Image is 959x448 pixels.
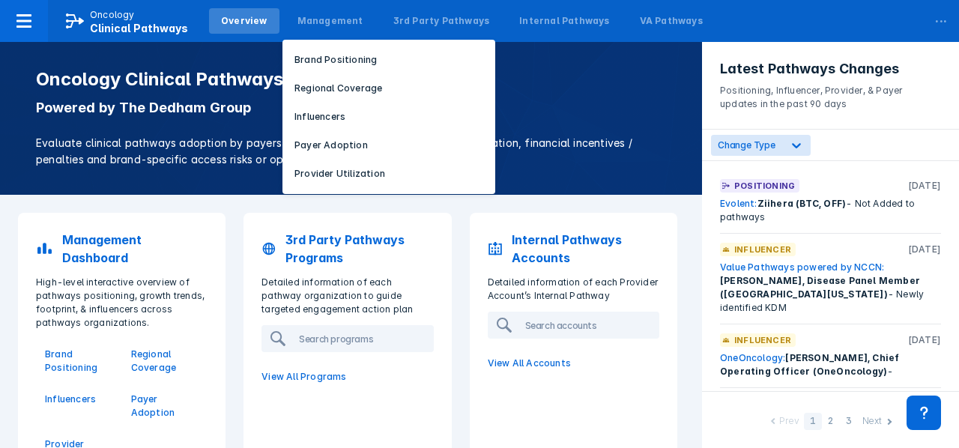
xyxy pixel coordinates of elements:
p: Detailed information of each Provider Account’s Internal Pathway [479,276,668,303]
button: Influencers [282,106,495,128]
span: Clinical Pathways [90,22,188,34]
div: 3 [840,413,858,430]
p: Payer Adoption [294,139,368,152]
div: Next [862,414,882,430]
a: View All Programs [252,361,442,393]
div: 2 [822,413,840,430]
input: Search programs [293,327,449,351]
button: Regional Coverage [282,77,495,100]
span: Change Type [718,139,775,151]
p: Oncology [90,8,135,22]
p: [DATE] [908,333,941,347]
span: [PERSON_NAME], Disease Panel Member ([GEOGRAPHIC_DATA][US_STATE]) [720,275,920,300]
div: - Newly identified KDM [720,261,941,315]
span: Ziihera (BTC, OFF) [757,198,847,209]
h1: Oncology Clinical Pathways Tool [36,69,666,90]
a: Evolent: [720,198,757,209]
a: Influencers [45,393,113,406]
div: Prev [779,414,799,430]
p: 3rd Party Pathways Programs [285,231,434,267]
div: - Not Added to pathways [720,197,941,224]
span: [PERSON_NAME], Chief Operating Officer (OneOncology) [720,352,899,377]
button: Payer Adoption [282,134,495,157]
div: Management [297,14,363,28]
h3: Latest Pathways Changes [720,60,941,78]
p: Management Dashboard [62,231,208,267]
a: Management [285,8,375,34]
p: Positioning, Influencer, Provider, & Payer updates in the past 90 days [720,78,941,111]
div: VA Pathways [640,14,703,28]
p: Evaluate clinical pathways adoption by payers and providers, implementation sophistication, finan... [36,135,666,168]
div: Contact Support [907,396,941,430]
div: ... [926,2,956,34]
a: OneOncology: [720,352,785,363]
p: Internal Pathways Accounts [512,231,659,267]
p: Influencer [734,333,791,347]
button: Provider Utilization [282,163,495,185]
a: Value Pathways powered by NCCN: [720,261,884,273]
a: 3rd Party Pathways [381,8,502,34]
a: Regional Coverage [131,348,199,375]
input: Search accounts [519,313,675,337]
a: VA Pathways [628,8,715,34]
div: - [720,351,941,378]
p: Influencers [294,110,345,124]
a: View All Accounts [479,348,668,379]
a: Management Dashboard [27,222,217,276]
a: 3rd Party Pathways Programs [252,222,442,276]
p: Regional Coverage [294,82,382,95]
p: High-level interactive overview of pathways positioning, growth trends, footprint, & influencers ... [27,276,217,330]
p: Positioning [734,179,795,193]
p: Brand Positioning [294,53,377,67]
a: Payer Adoption [131,393,199,420]
p: Detailed information of each pathway organization to guide targeted engagement action plan [252,276,442,316]
button: Brand Positioning [282,49,495,71]
p: [DATE] [908,179,941,193]
div: Overview [221,14,267,28]
a: Overview [209,8,279,34]
div: 1 [804,413,822,430]
a: Internal Pathways Accounts [479,222,668,276]
a: Internal Pathways [507,8,621,34]
p: Influencer [734,243,791,256]
div: 3rd Party Pathways [393,14,490,28]
div: Internal Pathways [519,14,609,28]
p: Powered by The Dedham Group [36,99,666,117]
a: Brand Positioning [45,348,113,375]
p: Provider Utilization [294,167,385,181]
p: [DATE] [908,243,941,256]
